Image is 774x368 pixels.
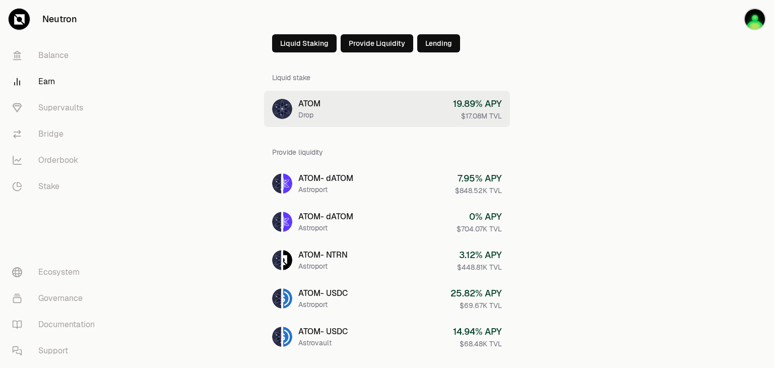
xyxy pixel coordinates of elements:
img: dATOM [283,173,292,194]
div: ATOM - USDC [298,326,348,338]
img: dATOM [283,212,292,232]
div: Liquid stake [272,65,502,91]
img: USDC [283,288,292,309]
img: ATOM [272,288,281,309]
div: Astroport [298,261,348,271]
div: $848.52K TVL [455,186,502,196]
div: 19.89 % APY [453,97,502,111]
a: Earn [4,69,109,95]
div: 7.95 % APY [455,171,502,186]
div: ATOM - NTRN [298,249,348,261]
img: ATOM [272,173,281,194]
div: ATOM - dATOM [298,172,353,185]
button: Lending [417,34,460,52]
a: ATOMUSDCATOM- USDCAstrovault14.94% APY$68.48K TVL [264,319,510,355]
a: ATOMdATOMATOM- dATOMAstroport7.95% APY$848.52K TVL [264,165,510,202]
div: $448.81K TVL [457,262,502,272]
div: 0 % APY [457,210,502,224]
a: Documentation [4,312,109,338]
a: ATOMdATOMATOM- dATOMAstroport0% APY$704.07K TVL [264,204,510,240]
img: ATOM [272,99,292,119]
div: $69.67K TVL [450,300,502,311]
div: Astroport [298,223,353,233]
div: ATOM - USDC [298,287,348,299]
div: $68.48K TVL [453,339,502,349]
div: Astrovault [298,338,348,348]
a: Balance [4,42,109,69]
a: Bridge [4,121,109,147]
a: ATOMUSDCATOM- USDCAstroport25.82% APY$69.67K TVL [264,280,510,317]
img: ATOM [272,327,281,347]
a: Stake [4,173,109,200]
div: Astroport [298,299,348,310]
div: ATOM [298,98,320,110]
a: Support [4,338,109,364]
div: Astroport [298,185,353,195]
img: Jean-Noel [744,8,766,30]
a: Ecosystem [4,259,109,285]
div: Provide liquidity [272,139,502,165]
div: $17.08M TVL [453,111,502,121]
a: ATOMNTRNATOM- NTRNAstroport3.12% APY$448.81K TVL [264,242,510,278]
div: 14.94 % APY [453,325,502,339]
div: $704.07K TVL [457,224,502,234]
img: ATOM [272,250,281,270]
img: NTRN [283,250,292,270]
div: 3.12 % APY [457,248,502,262]
button: Provide Liquidity [341,34,413,52]
a: ATOMATOMDrop19.89% APY$17.08M TVL [264,91,510,127]
a: Governance [4,285,109,312]
a: Supervaults [4,95,109,121]
img: ATOM [272,212,281,232]
button: Liquid Staking [272,34,337,52]
a: Orderbook [4,147,109,173]
div: Drop [298,110,320,120]
div: 25.82 % APY [450,286,502,300]
div: ATOM - dATOM [298,211,353,223]
img: USDC [283,327,292,347]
